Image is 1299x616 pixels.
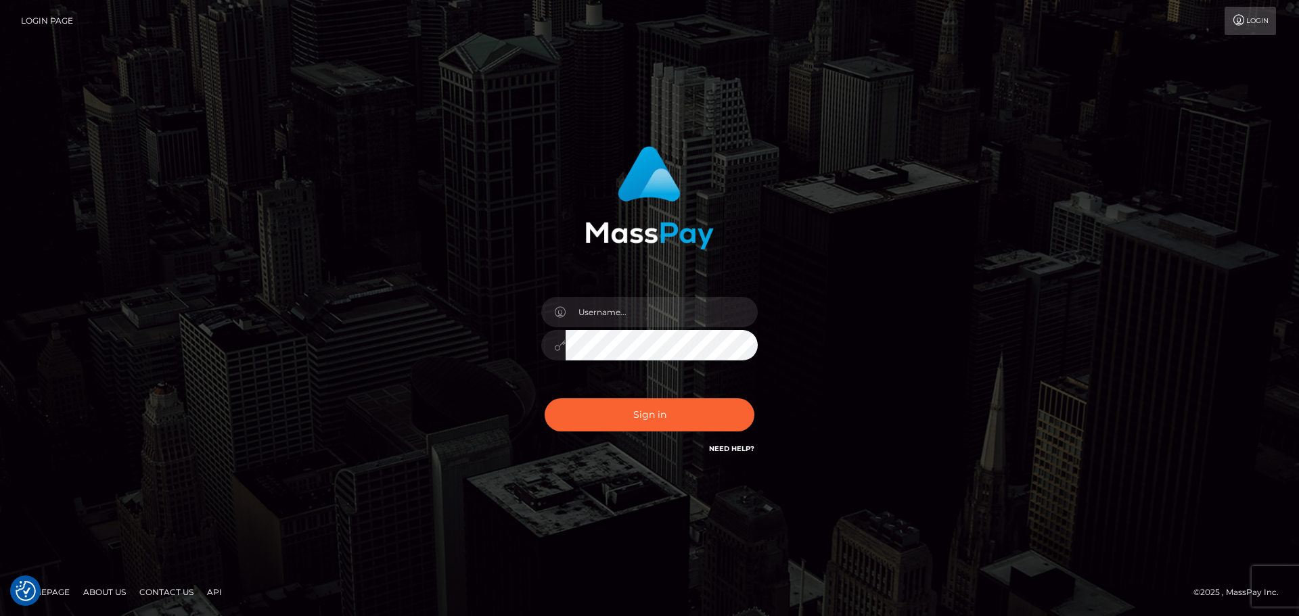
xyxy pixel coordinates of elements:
[78,582,131,602] a: About Us
[16,581,36,601] img: Revisit consent button
[1225,7,1276,35] a: Login
[134,582,199,602] a: Contact Us
[21,7,73,35] a: Login Page
[1193,585,1289,600] div: © 2025 , MassPay Inc.
[16,581,36,601] button: Consent Preferences
[545,398,754,431] button: Sign in
[202,582,227,602] a: API
[566,297,758,327] input: Username...
[585,146,714,250] img: MassPay Login
[15,582,75,602] a: Homepage
[709,444,754,453] a: Need Help?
